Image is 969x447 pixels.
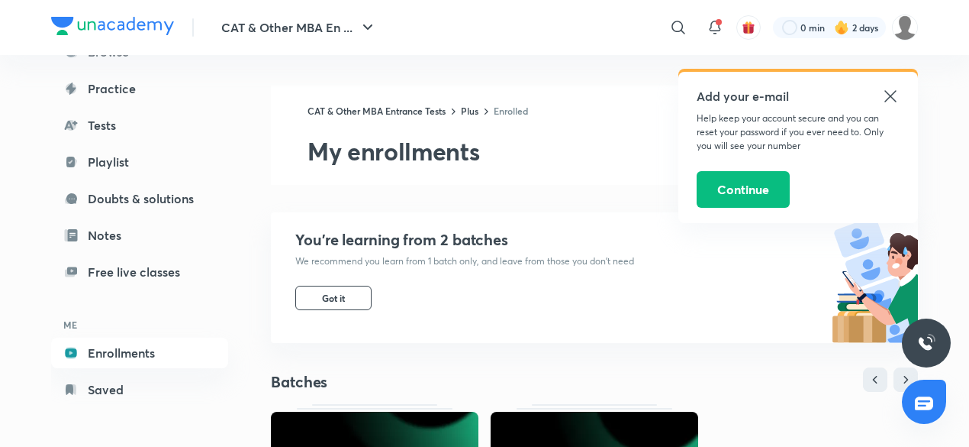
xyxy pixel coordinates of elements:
[51,312,228,338] h6: ME
[697,112,900,153] p: Help keep your account secure and you can reset your password if you ever need to. Only you will ...
[322,292,345,304] span: Got it
[271,372,594,392] h4: Batches
[494,105,528,117] a: Enrolled
[832,212,918,343] img: batch
[51,220,228,251] a: Notes
[212,12,386,43] button: CAT & Other MBA En ...
[834,20,849,35] img: streak
[697,87,900,105] h5: Add your e-mail
[51,338,228,368] a: Enrollments
[51,183,228,214] a: Doubts & solutions
[51,73,228,104] a: Practice
[51,147,228,177] a: Playlist
[295,255,634,267] p: We recommend you learn from 1 batch only, and leave from those you don’t need
[51,257,228,287] a: Free live classes
[461,105,478,117] a: Plus
[917,334,935,352] img: ttu
[742,21,755,34] img: avatar
[307,136,918,167] h2: My enrollments
[51,374,228,405] a: Saved
[51,17,174,39] a: Company Logo
[736,15,761,40] button: avatar
[295,231,634,249] h4: You’re learning from 2 batches
[697,171,790,208] button: Continue
[892,15,918,40] img: Aashray
[51,110,228,141] a: Tests
[295,286,372,310] button: Got it
[307,105,446,117] a: CAT & Other MBA Entrance Tests
[51,17,174,35] img: Company Logo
